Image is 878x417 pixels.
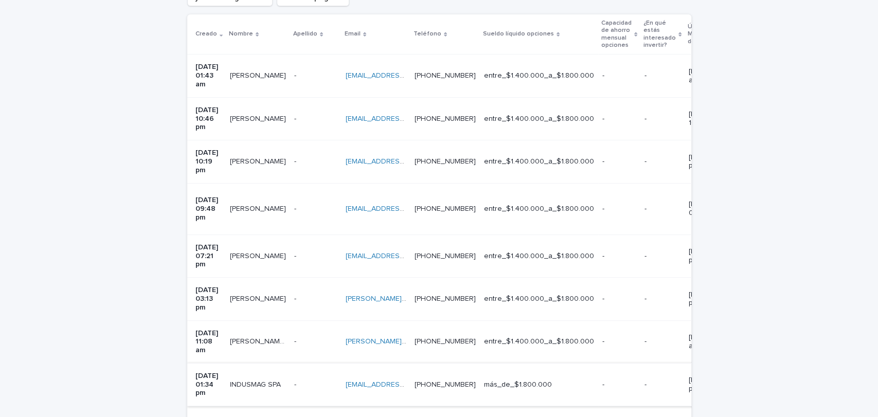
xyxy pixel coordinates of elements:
a: [EMAIL_ADDRESS][DOMAIN_NAME] [346,158,462,165]
p: Última Modificación de Status [688,21,725,47]
p: - [644,295,680,303]
p: [DATE] 07:21 pm [689,247,730,265]
p: [DATE] 01:43 am [195,63,222,88]
a: [PHONE_NUMBER] [415,338,476,345]
p: André Saavedra [230,155,288,166]
p: Carlos Yañez Guzmán [230,250,288,261]
p: [DATE] 11:08 am [195,329,222,355]
p: - [644,71,680,80]
p: Sueldo líquido opciones [483,28,554,40]
a: [EMAIL_ADDRESS][PERSON_NAME][PERSON_NAME][DOMAIN_NAME] [346,72,574,79]
p: [DATE] 01:34 pm [195,372,222,397]
p: entre_$1.400.000_a_$1.800.000 [484,71,594,80]
p: - [602,115,636,123]
p: Nombre [229,28,253,40]
p: [DATE] 10:19 pm [689,153,730,171]
a: [PHONE_NUMBER] [415,72,476,79]
p: - [644,252,680,261]
p: INDUSMAG SPA [230,378,283,389]
p: - [644,115,680,123]
p: Creado [195,28,217,40]
a: [EMAIL_ADDRESS][DOMAIN_NAME] [346,115,462,122]
p: - [644,380,680,389]
p: [DATE] 11:08 am [689,333,730,351]
p: [DATE] 03:13 pm [689,291,730,308]
p: Roxmi Hernández Alarcón [230,113,288,123]
p: [PERSON_NAME] [230,203,288,213]
p: [DATE] 03:13 pm [195,286,222,312]
p: [DATE] 09:48 pm [689,200,730,217]
p: [DATE] 09:48 pm [195,196,222,222]
p: - [644,157,680,166]
p: entre_$1.400.000_a_$1.800.000 [484,115,594,123]
p: - [294,293,298,303]
a: [PHONE_NUMBER] [415,252,476,260]
p: Teléfono [414,28,441,40]
p: - [602,71,636,80]
a: [PERSON_NAME][EMAIL_ADDRESS][DOMAIN_NAME] [346,338,518,345]
p: [DATE] 01:34 pm [689,376,730,393]
a: [EMAIL_ADDRESS][DOMAIN_NAME] [346,381,462,388]
p: - [294,69,298,80]
p: [DATE] 07:21 pm [195,243,222,269]
p: ¿En qué estás interesado invertir? [643,17,676,51]
a: [PERSON_NAME][DOMAIN_NAME][EMAIL_ADDRESS][DOMAIN_NAME] [346,295,574,302]
p: [DATE] 01:43 am [689,67,730,85]
p: - [294,155,298,166]
p: - [602,380,636,389]
a: [PHONE_NUMBER] [415,295,476,302]
p: - [602,205,636,213]
p: - [602,295,636,303]
p: Apellido [293,28,317,40]
a: [EMAIL_ADDRESS][DOMAIN_NAME] [346,252,462,260]
p: - [294,113,298,123]
p: más_de_$1.800.000 [484,380,594,389]
p: - [294,250,298,261]
p: [DATE] 10:46 pm [689,110,730,128]
p: Email [345,28,361,40]
p: Karen Andrea Dönicke Bahamonde [230,335,288,346]
a: [PHONE_NUMBER] [415,205,476,212]
p: - [602,157,636,166]
a: [EMAIL_ADDRESS][DOMAIN_NAME] [346,205,462,212]
a: [PHONE_NUMBER] [415,158,476,165]
a: [PHONE_NUMBER] [415,115,476,122]
p: - [602,337,636,346]
p: Joel Morales Carrasco [230,69,288,80]
p: - [294,203,298,213]
p: [DATE] 10:46 pm [195,106,222,132]
p: - [294,378,298,389]
p: - [294,335,298,346]
p: - [602,252,636,261]
p: entre_$1.400.000_a_$1.800.000 [484,295,594,303]
p: entre_$1.400.000_a_$1.800.000 [484,252,594,261]
p: entre_$1.400.000_a_$1.800.000 [484,157,594,166]
p: entre_$1.400.000_a_$1.800.000 [484,337,594,346]
p: - [644,337,680,346]
a: [PHONE_NUMBER] [415,381,476,388]
p: - [644,205,680,213]
p: Capacidad de ahorro mensual opciones [601,17,632,51]
p: entre_$1.400.000_a_$1.800.000 [484,205,594,213]
p: [DATE] 10:19 pm [195,149,222,174]
p: [PERSON_NAME] [230,293,288,303]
